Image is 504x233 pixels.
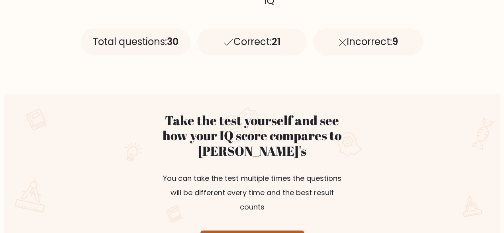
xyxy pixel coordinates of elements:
div: Correct: [197,28,307,55]
h2: Take the test yourself and see how your IQ score compares to [PERSON_NAME]'s [157,113,347,159]
div: Incorrect: [313,28,423,55]
p: You can take the test multiple times the questions will be different every time and the best resu... [157,162,347,224]
span: 30 [167,35,178,48]
div: Total questions: [81,28,191,55]
span: 9 [392,35,398,48]
span: 21 [271,35,280,48]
